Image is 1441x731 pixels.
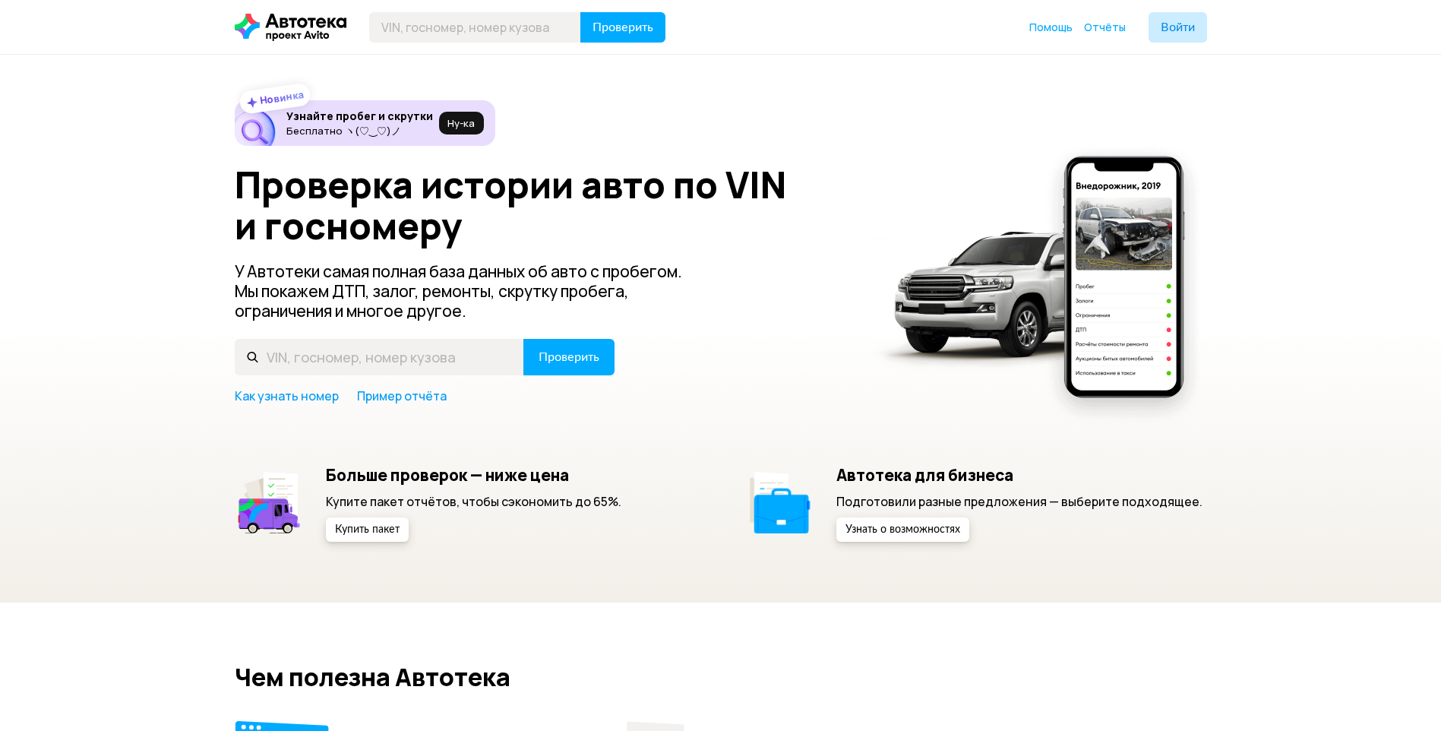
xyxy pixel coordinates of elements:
[1084,20,1126,35] a: Отчёты
[357,388,447,404] a: Пример отчёта
[836,517,969,542] button: Узнать о возможностях
[1029,20,1073,34] span: Помощь
[593,21,653,33] span: Проверить
[1084,20,1126,34] span: Отчёты
[580,12,665,43] button: Проверить
[286,125,433,137] p: Бесплатно ヽ(♡‿♡)ノ
[335,524,400,535] span: Купить пакет
[369,12,581,43] input: VIN, госномер, номер кузова
[845,524,960,535] span: Узнать о возможностях
[235,339,524,375] input: VIN, госномер, номер кузова
[235,164,852,246] h1: Проверка истории авто по VIN и госномеру
[836,465,1202,485] h5: Автотека для бизнеса
[258,87,305,107] strong: Новинка
[235,663,1207,691] h2: Чем полезна Автотека
[447,117,475,129] span: Ну‑ка
[326,465,621,485] h5: Больше проверок — ниже цена
[235,261,707,321] p: У Автотеки самая полная база данных об авто с пробегом. Мы покажем ДТП, залог, ремонты, скрутку п...
[523,339,615,375] button: Проверить
[1161,21,1195,33] span: Войти
[286,109,433,123] h6: Узнайте пробег и скрутки
[235,388,339,404] a: Как узнать номер
[326,517,409,542] button: Купить пакет
[1149,12,1207,43] button: Войти
[326,493,621,510] p: Купите пакет отчётов, чтобы сэкономить до 65%.
[539,351,599,363] span: Проверить
[836,493,1202,510] p: Подготовили разные предложения — выберите подходящее.
[1029,20,1073,35] a: Помощь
